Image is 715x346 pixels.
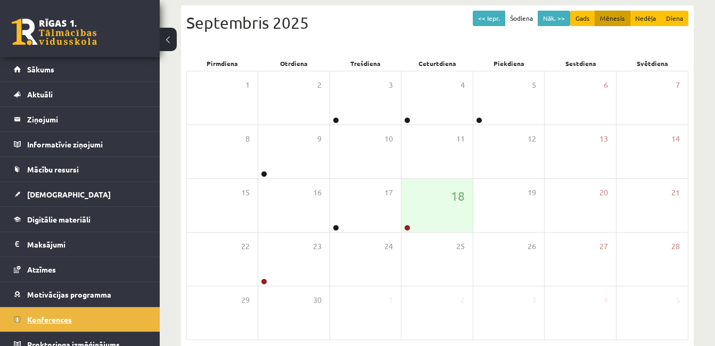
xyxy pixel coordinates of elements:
span: 3 [389,79,393,91]
button: Šodiena [505,11,538,26]
span: 7 [676,79,680,91]
a: Informatīvie ziņojumi [14,132,146,156]
span: 27 [599,241,608,252]
span: Digitālie materiāli [27,215,91,224]
a: Konferences [14,307,146,332]
span: 22 [241,241,250,252]
a: Motivācijas programma [14,282,146,307]
span: 25 [456,241,465,252]
span: 19 [528,187,536,199]
legend: Informatīvie ziņojumi [27,132,146,156]
div: Septembris 2025 [186,11,688,35]
a: Ziņojumi [14,107,146,131]
div: Svētdiena [617,56,688,71]
span: 6 [604,79,608,91]
div: Piekdiena [473,56,545,71]
span: 12 [528,133,536,145]
button: Mēnesis [595,11,630,26]
span: 3 [532,294,536,306]
button: Nedēļa [630,11,661,26]
a: Maksājumi [14,232,146,257]
span: 14 [671,133,680,145]
span: 5 [532,79,536,91]
a: [DEMOGRAPHIC_DATA] [14,182,146,207]
div: Otrdiena [258,56,330,71]
span: Aktuāli [27,89,53,99]
span: [DEMOGRAPHIC_DATA] [27,190,111,199]
span: 9 [317,133,322,145]
span: 26 [528,241,536,252]
div: Pirmdiena [186,56,258,71]
div: Sestdiena [545,56,617,71]
span: Motivācijas programma [27,290,111,299]
span: 23 [313,241,322,252]
span: Atzīmes [27,265,56,274]
button: << Iepr. [473,11,505,26]
span: 30 [313,294,322,306]
span: 2 [317,79,322,91]
span: 16 [313,187,322,199]
span: 2 [461,294,465,306]
span: Sākums [27,64,54,74]
button: Diena [661,11,688,26]
legend: Maksājumi [27,232,146,257]
a: Aktuāli [14,82,146,106]
span: 4 [461,79,465,91]
a: Digitālie materiāli [14,207,146,232]
span: 8 [245,133,250,145]
span: 18 [451,187,465,205]
div: Ceturtdiena [401,56,473,71]
span: 1 [389,294,393,306]
span: 29 [241,294,250,306]
span: 20 [599,187,608,199]
span: 10 [384,133,393,145]
legend: Ziņojumi [27,107,146,131]
div: Trešdiena [330,56,401,71]
span: 13 [599,133,608,145]
span: 28 [671,241,680,252]
span: 21 [671,187,680,199]
a: Sākums [14,57,146,81]
span: Konferences [27,315,72,324]
span: 24 [384,241,393,252]
span: 11 [456,133,465,145]
button: Nāk. >> [538,11,570,26]
a: Rīgas 1. Tālmācības vidusskola [12,19,97,45]
button: Gads [570,11,595,26]
span: 4 [604,294,608,306]
a: Atzīmes [14,257,146,282]
span: 17 [384,187,393,199]
span: 5 [676,294,680,306]
a: Mācību resursi [14,157,146,182]
span: 15 [241,187,250,199]
span: Mācību resursi [27,164,79,174]
span: 1 [245,79,250,91]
